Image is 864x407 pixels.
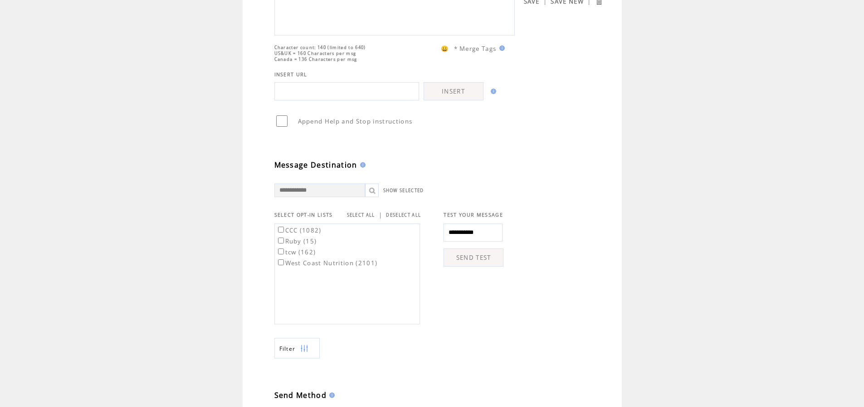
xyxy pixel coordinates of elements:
[444,248,503,267] a: SEND TEST
[357,162,366,168] img: help.gif
[274,45,366,50] span: Character count: 140 (limited to 640)
[327,392,335,398] img: help.gif
[424,82,483,100] a: INSERT
[279,345,296,352] span: Show filters
[278,227,284,233] input: CCC (1082)
[278,238,284,243] input: Ruby (15)
[274,50,356,56] span: US&UK = 160 Characters per msg
[386,212,421,218] a: DESELECT ALL
[276,259,378,267] label: West Coast Nutrition (2101)
[497,45,505,51] img: help.gif
[383,188,424,194] a: SHOW SELECTED
[276,248,316,256] label: tcw (162)
[379,211,382,219] span: |
[441,45,449,53] span: 😀
[274,338,320,358] a: Filter
[276,237,317,245] label: Ruby (15)
[347,212,375,218] a: SELECT ALL
[274,390,327,400] span: Send Method
[274,71,308,78] span: INSERT URL
[488,89,496,94] img: help.gif
[274,56,357,62] span: Canada = 136 Characters per msg
[278,248,284,254] input: tcw (162)
[278,259,284,265] input: West Coast Nutrition (2101)
[274,212,333,218] span: SELECT OPT-IN LISTS
[276,226,322,234] label: CCC (1082)
[300,338,308,359] img: filters.png
[454,45,497,53] span: * Merge Tags
[444,212,503,218] span: TEST YOUR MESSAGE
[298,117,413,125] span: Append Help and Stop instructions
[274,160,357,170] span: Message Destination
